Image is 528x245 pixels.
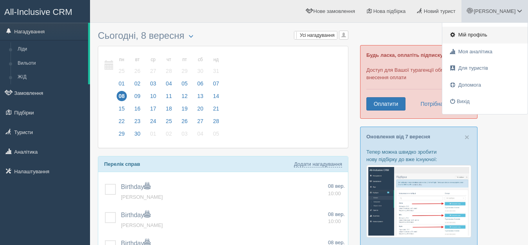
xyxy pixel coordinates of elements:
span: 02 [132,78,142,89]
a: 13 [193,92,208,104]
span: 10:00 [328,218,341,224]
span: 04 [195,129,205,139]
span: 30 [132,129,142,139]
small: сб [195,56,205,63]
span: Новий турист [424,8,456,14]
span: 13 [195,91,205,101]
a: 04 [193,129,208,142]
span: 29 [117,129,127,139]
a: Birthday [121,212,150,218]
img: %D0%BF%D1%96%D0%B4%D0%B1%D1%96%D1%80%D0%BA%D0%B0-%D1%82%D1%83%D1%80%D0%B8%D1%81%D1%82%D1%83-%D1%8... [366,165,471,238]
span: 06 [195,78,205,89]
span: 27 [148,66,158,76]
a: 08 вер. 10:00 [328,183,345,197]
a: 24 [146,117,160,129]
span: 21 [211,103,221,114]
a: 03 [177,129,192,142]
a: 26 [177,117,192,129]
a: Моя аналітика [442,44,528,60]
a: пт 29 [177,52,192,79]
h3: Сьогодні, 8 вересня [98,31,348,42]
a: 04 [162,79,177,92]
a: 11 [162,92,177,104]
a: Вихід [442,93,528,110]
b: Перелік справ [104,161,140,167]
a: ср 27 [146,52,160,79]
a: [PERSON_NAME] [121,194,163,200]
a: 27 [193,117,208,129]
span: 27 [195,116,205,126]
span: 12 [180,91,190,101]
span: 08 вер. [328,211,345,217]
a: нд 31 [209,52,222,79]
a: 03 [146,79,160,92]
span: 23 [132,116,142,126]
a: 23 [130,117,145,129]
small: вт [132,56,142,63]
a: Ж/Д [14,70,88,84]
p: Тепер можна швидко зробити нову підбірку до вже існуючої: [366,148,471,163]
span: 09 [132,91,142,101]
span: 16 [132,103,142,114]
b: Будь ласка, оплатіть підписку [366,52,443,58]
span: 25 [164,116,174,126]
span: 10:00 [328,191,341,196]
span: 28 [211,116,221,126]
span: 19 [180,103,190,114]
a: Оновлення від 7 вересня [366,134,430,140]
small: пн [117,56,127,63]
span: Моя аналітика [458,49,492,54]
a: Допомога [442,77,528,94]
span: Мій профіль [458,32,487,38]
a: чт 28 [162,52,177,79]
span: 17 [148,103,158,114]
a: All-Inclusive CRM [0,0,90,22]
span: 07 [211,78,221,89]
a: 12 [177,92,192,104]
small: нд [211,56,221,63]
a: Birthday [121,183,150,190]
a: 28 [209,117,222,129]
span: 11 [164,91,174,101]
span: 29 [180,66,190,76]
button: Close [465,133,469,141]
a: 02 [130,79,145,92]
a: 14 [209,92,222,104]
span: 22 [117,116,127,126]
span: 18 [164,103,174,114]
span: 10 [148,91,158,101]
span: 15 [117,103,127,114]
span: 05 [211,129,221,139]
a: 06 [193,79,208,92]
span: 04 [164,78,174,89]
a: 29 [114,129,129,142]
span: 30 [195,66,205,76]
a: Мій профіль [442,27,528,44]
a: сб 30 [193,52,208,79]
span: 14 [211,91,221,101]
span: 08 [117,91,127,101]
a: 15 [114,104,129,117]
a: 02 [162,129,177,142]
small: ср [148,56,158,63]
span: [PERSON_NAME] [474,8,515,14]
a: 05 [177,79,192,92]
a: Оплатити [366,97,405,111]
a: 01 [114,79,129,92]
a: 10 [146,92,160,104]
a: пн 25 [114,52,129,79]
div: Доступ для Вашої турагенції обмежено до внесення оплати [360,45,478,119]
span: Допомога [458,82,481,88]
a: 07 [209,79,222,92]
a: 01 [146,129,160,142]
span: 26 [180,116,190,126]
span: 26 [132,66,142,76]
a: [PERSON_NAME] [121,222,163,228]
span: 01 [148,129,158,139]
span: 31 [211,66,221,76]
span: 03 [148,78,158,89]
